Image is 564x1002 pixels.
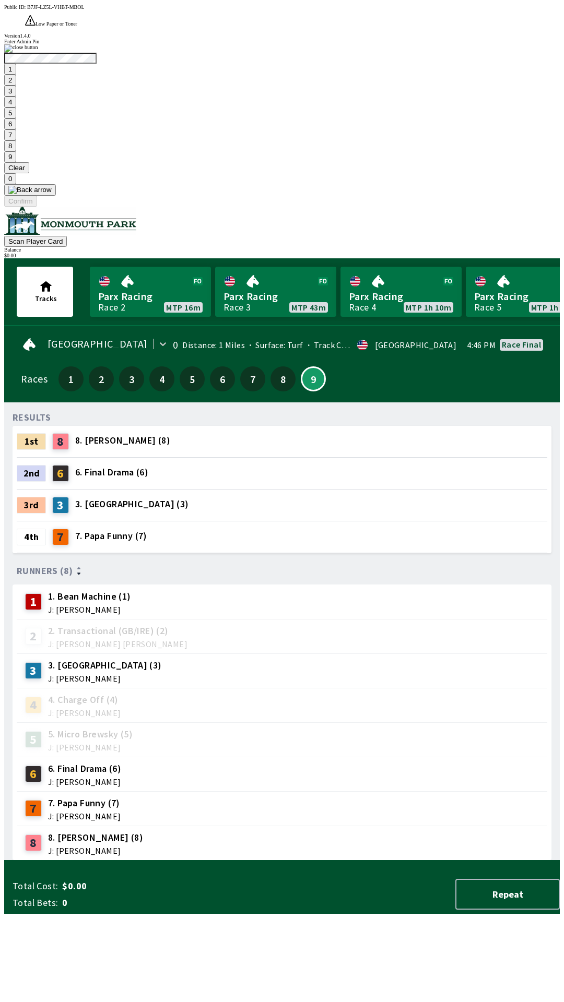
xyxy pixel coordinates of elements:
div: Balance [4,247,560,253]
span: 2. Transactional (GB/IRE) (2) [48,624,187,638]
button: 3 [4,86,16,97]
span: 1. Bean Machine (1) [48,590,131,603]
span: 4. Charge Off (4) [48,693,121,707]
div: $ 0.00 [4,253,560,258]
button: Clear [4,162,29,173]
div: [GEOGRAPHIC_DATA] [375,341,456,349]
img: Back arrow [8,186,52,194]
div: 3 [52,497,69,514]
span: Parx Racing [349,290,453,303]
div: Runners (8) [17,566,547,576]
span: 0 [62,897,227,909]
span: 8. [PERSON_NAME] (8) [75,434,170,447]
span: J: [PERSON_NAME] [48,846,143,855]
button: 6 [4,118,16,129]
span: 4:46 PM [467,341,496,349]
button: 6 [210,366,235,391]
button: Scan Player Card [4,236,67,247]
div: Race 2 [98,303,125,312]
span: J: [PERSON_NAME] [48,812,121,820]
span: 8 [273,375,293,383]
span: Track Condition: Heavy [303,340,400,350]
span: 3 [122,375,142,383]
div: 1st [17,433,46,450]
div: 6 [52,465,69,482]
button: 7 [240,366,265,391]
div: 6 [25,766,42,782]
button: 8 [271,366,296,391]
div: 8 [52,433,69,450]
span: J: [PERSON_NAME] [48,743,133,751]
span: Parx Racing [98,290,203,303]
button: 1 [4,64,16,75]
span: Total Cost: [13,880,58,892]
button: Repeat [455,879,560,910]
div: 0 [173,341,178,349]
span: Repeat [465,888,550,900]
div: Public ID: [4,4,560,10]
span: MTP 1h 10m [406,303,451,312]
span: [GEOGRAPHIC_DATA] [48,340,148,348]
span: Distance: 1 Miles [182,340,245,350]
div: Enter Admin Pin [4,39,560,44]
div: 3 [25,662,42,679]
a: Parx RacingRace 4MTP 1h 10m [340,267,462,317]
span: 6 [213,375,232,383]
span: 7 [243,375,263,383]
span: 5 [182,375,202,383]
span: J: [PERSON_NAME] [PERSON_NAME] [48,640,187,648]
span: 9 [304,376,322,381]
div: 8 [25,834,42,851]
span: 3. [GEOGRAPHIC_DATA] (3) [48,659,162,672]
button: 2 [4,75,16,86]
div: 2 [25,628,42,645]
div: Race 4 [349,303,376,312]
button: 3 [119,366,144,391]
button: 9 [301,366,326,391]
div: 7 [52,529,69,545]
span: 2 [91,375,111,383]
img: venue logo [4,207,136,235]
a: Parx RacingRace 2MTP 16m [90,267,211,317]
button: 8 [4,140,16,151]
span: 5. Micro Brewsky (5) [48,727,133,741]
button: 7 [4,129,16,140]
div: 2nd [17,465,46,482]
button: 0 [4,173,16,184]
div: 4th [17,529,46,545]
a: Parx RacingRace 3MTP 43m [215,267,336,317]
div: 7 [25,800,42,817]
span: J: [PERSON_NAME] [48,709,121,717]
span: Runners (8) [17,567,73,575]
div: Race 5 [474,303,501,312]
button: 1 [58,366,84,391]
button: 4 [149,366,174,391]
span: 3. [GEOGRAPHIC_DATA] (3) [75,497,189,511]
button: 4 [4,97,16,108]
div: 1 [25,593,42,610]
button: Confirm [4,196,37,207]
span: MTP 16m [166,303,201,312]
span: 6. Final Drama (6) [48,762,121,776]
img: close button [4,44,38,53]
button: 2 [89,366,114,391]
span: J: [PERSON_NAME] [48,674,162,683]
div: 5 [25,731,42,748]
div: Race final [502,340,541,349]
span: 7. Papa Funny (7) [75,529,147,543]
div: RESULTS [13,413,51,422]
button: 5 [4,108,16,118]
div: 4 [25,697,42,713]
span: Low Paper or Toner [36,21,77,27]
div: Race 3 [224,303,251,312]
button: Tracks [17,267,73,317]
span: MTP 43m [291,303,326,312]
span: Tracks [35,294,57,303]
button: 9 [4,151,16,162]
span: J: [PERSON_NAME] [48,778,121,786]
span: $0.00 [62,880,227,892]
span: B7JF-LZ5L-VHBT-MBOL [27,4,85,10]
div: Races [21,375,48,383]
div: Version 1.4.0 [4,33,560,39]
span: 4 [152,375,172,383]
